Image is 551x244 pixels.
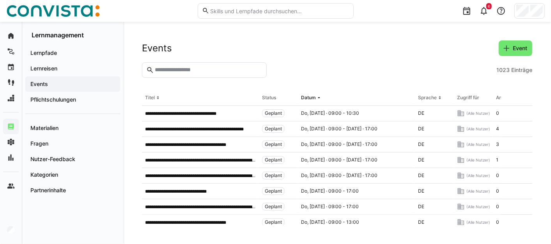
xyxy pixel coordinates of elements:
span: Do, [DATE] · 09:00 - [DATE] · 17:00 [301,172,377,179]
span: Geplant [265,126,282,132]
span: Geplant [265,110,282,116]
span: 1023 [496,66,510,74]
span: Do, [DATE] · 09:00 - [DATE] · 17:00 [301,141,377,147]
span: Do, [DATE] · 09:00 - 10:30 [301,110,359,116]
span: Do, [DATE] · 09:00 - 17:00 [301,204,359,210]
span: 0 [496,219,499,225]
span: Event [512,44,528,52]
span: (Alle Nutzer) [466,219,490,225]
span: 4 [496,126,499,132]
span: 0 [496,172,499,179]
span: Geplant [265,141,282,147]
h2: Events [142,42,172,54]
span: DE [418,110,424,116]
span: DE [418,157,424,163]
span: Do, [DATE] · 09:00 - 13:00 [301,219,359,225]
span: 0 [496,110,499,116]
span: 6 [488,4,490,9]
div: Status [262,95,276,101]
span: Geplant [265,172,282,179]
span: Einträge [511,66,532,74]
div: Titel [145,95,155,101]
span: (Alle Nutzer) [466,126,490,132]
span: (Alle Nutzer) [466,157,490,163]
span: Geplant [265,219,282,225]
input: Skills und Lernpfade durchsuchen… [209,7,349,14]
button: Event [499,40,532,56]
span: Geplant [265,157,282,163]
div: Datum [301,95,316,101]
span: (Alle Nutzer) [466,111,490,116]
span: 1 [496,157,498,163]
span: (Alle Nutzer) [466,188,490,194]
span: DE [418,188,424,194]
span: (Alle Nutzer) [466,204,490,209]
span: Geplant [265,188,282,194]
span: Do, [DATE] · 09:00 - [DATE] · 17:00 [301,157,377,163]
span: DE [418,172,424,179]
span: Geplant [265,204,282,210]
span: Do, [DATE] · 09:00 - [DATE] · 17:00 [301,126,377,132]
span: 3 [496,141,499,147]
span: DE [418,126,424,132]
span: Do, [DATE] · 09:00 - 17:00 [301,188,359,194]
span: DE [418,219,424,225]
span: 0 [496,188,499,194]
span: (Alle Nutzer) [466,173,490,178]
span: 0 [496,204,499,210]
span: (Alle Nutzer) [466,142,490,147]
div: Zugriff für [457,95,479,101]
span: DE [418,141,424,147]
div: Sprache [418,95,437,101]
div: Anmeldungen [496,95,527,101]
span: DE [418,204,424,210]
